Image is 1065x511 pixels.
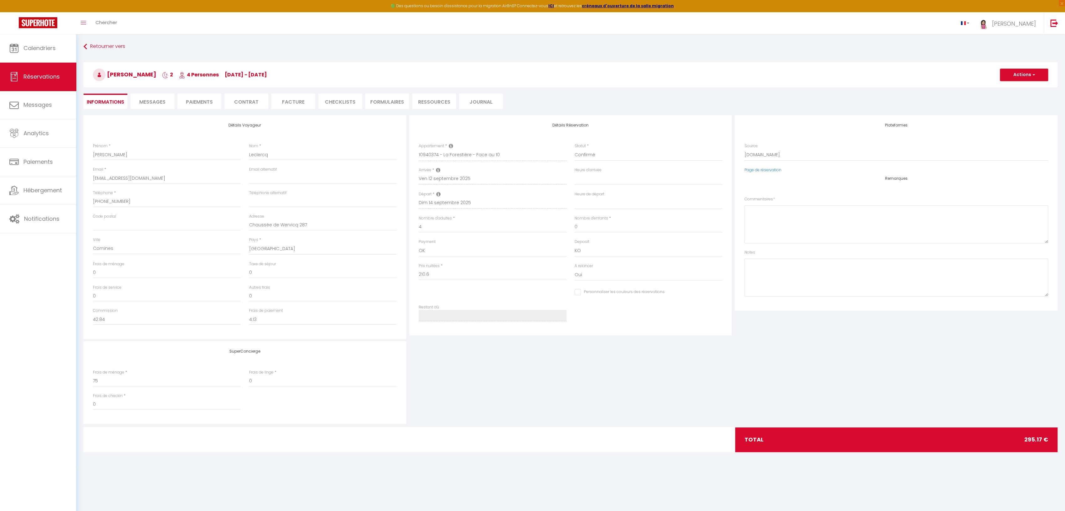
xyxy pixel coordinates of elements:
li: Ressources [412,94,456,109]
span: Calendriers [23,44,56,52]
li: FORMULAIRES [365,94,409,109]
span: [PERSON_NAME] [93,70,156,78]
label: Pays [249,237,258,243]
label: Nombre d'adultes [419,215,452,221]
span: Hébergement [23,186,62,194]
a: ICI [548,3,554,8]
label: Code postal [93,214,116,219]
img: logout [1050,19,1058,27]
label: Arrivée [419,167,431,173]
label: Prix nuitées [419,263,440,269]
label: Frais de checkin [93,393,123,399]
label: Restant dû [419,304,439,310]
label: Frais de service [93,285,121,291]
label: Frais de paiement [249,308,283,314]
span: [DATE] - [DATE] [225,71,267,78]
label: A relancer [575,263,593,269]
label: Heure de départ [575,191,604,197]
label: Appartement [419,143,444,149]
div: total [735,427,1057,452]
li: Journal [459,94,503,109]
span: Paiements [23,158,53,166]
label: Autres frais [249,285,270,291]
li: CHECKLISTS [318,94,362,109]
label: Payment [419,239,436,245]
li: Paiements [177,94,221,109]
label: Frais de linge [249,369,273,375]
span: Chercher [95,19,117,26]
a: Chercher [91,12,122,34]
label: Email [93,167,103,173]
span: Messages [23,101,52,109]
label: Téléphone alternatif [249,190,286,196]
iframe: Chat [1038,483,1060,506]
span: 2 [162,71,173,78]
img: Super Booking [19,17,57,28]
span: Analytics [23,129,49,137]
label: Nom [249,143,258,149]
li: Contrat [224,94,268,109]
span: 295.17 € [1024,435,1048,444]
a: ... [PERSON_NAME] [974,12,1044,34]
li: Facture [271,94,315,109]
span: Réservations [23,73,60,80]
label: Heure d'arrivée [575,167,602,173]
label: Statut [575,143,586,149]
label: Frais de ménage [93,261,124,267]
label: Deposit [575,239,589,245]
button: Ouvrir le widget de chat LiveChat [5,3,24,21]
label: Commission [93,308,118,314]
label: Prénom [93,143,108,149]
label: Email alternatif [249,167,277,173]
label: Ville [93,237,100,243]
span: [PERSON_NAME] [992,20,1036,28]
label: Nombre d'enfants [575,215,608,221]
label: Commentaires [744,196,775,202]
h4: Remarques [744,176,1048,181]
a: créneaux d'ouverture de la salle migration [582,3,674,8]
span: 4 Personnes [179,71,219,78]
a: Page de réservation [744,167,781,173]
button: Actions [1000,69,1048,81]
a: Retourner vers [84,41,1057,52]
h4: Détails Réservation [419,123,723,127]
img: ... [979,18,988,30]
li: Informations [84,94,127,109]
label: Frais de ménage [93,369,124,375]
label: Téléphone [93,190,113,196]
label: Notes [744,250,755,255]
label: Adresse [249,214,264,219]
span: Notifications [24,215,59,223]
span: Messages [139,98,166,106]
h4: SuperConcierge [93,349,397,354]
label: Départ [419,191,432,197]
h4: Détails Voyageur [93,123,397,127]
label: Source [744,143,757,149]
h4: Plateformes [744,123,1048,127]
label: Taxe de séjour [249,261,276,267]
